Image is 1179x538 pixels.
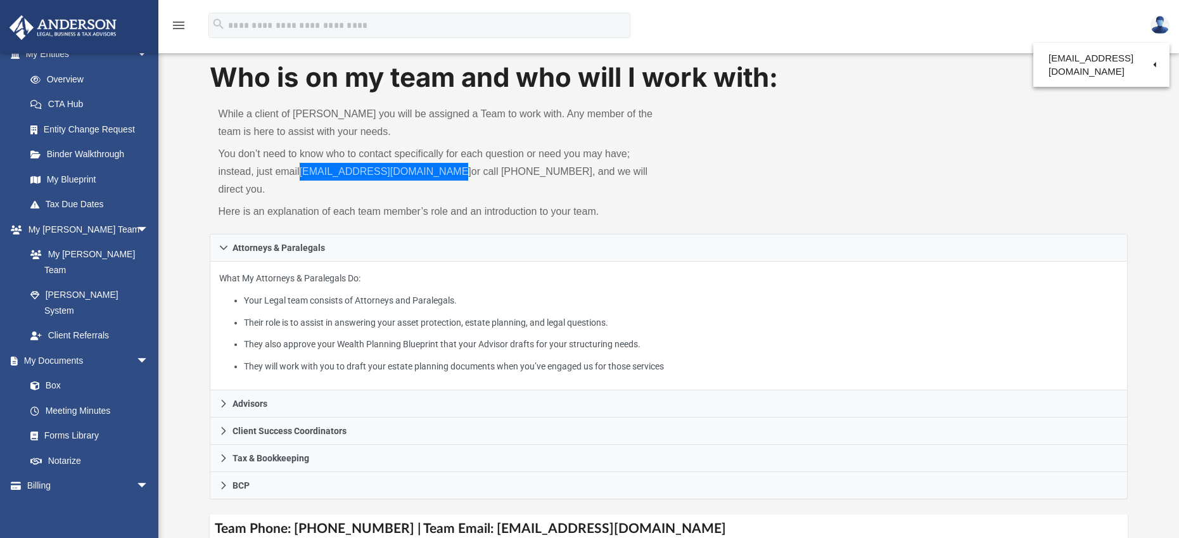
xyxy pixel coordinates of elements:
[18,323,162,349] a: Client Referrals
[244,315,1119,331] li: Their role is to assist in answering your asset protection, estate planning, and legal questions.
[9,217,162,242] a: My [PERSON_NAME] Teamarrow_drop_down
[136,348,162,374] span: arrow_drop_down
[136,42,162,68] span: arrow_drop_down
[18,423,155,449] a: Forms Library
[171,18,186,33] i: menu
[233,481,250,490] span: BCP
[244,336,1119,352] li: They also approve your Wealth Planning Blueprint that your Advisor drafts for your structuring ne...
[219,271,1119,374] p: What My Attorneys & Paralegals Do:
[18,92,168,117] a: CTA Hub
[233,243,325,252] span: Attorneys & Paralegals
[219,203,660,221] p: Here is an explanation of each team member’s role and an introduction to your team.
[210,445,1128,472] a: Tax & Bookkeeping
[210,390,1128,418] a: Advisors
[136,473,162,499] span: arrow_drop_down
[1150,16,1169,34] img: User Pic
[18,142,168,167] a: Binder Walkthrough
[18,117,168,142] a: Entity Change Request
[18,448,162,473] a: Notarize
[18,283,162,323] a: [PERSON_NAME] System
[18,398,162,423] a: Meeting Minutes
[6,15,120,40] img: Anderson Advisors Platinum Portal
[210,262,1128,390] div: Attorneys & Paralegals
[219,105,660,141] p: While a client of [PERSON_NAME] you will be assigned a Team to work with. Any member of the team ...
[244,293,1119,309] li: Your Legal team consists of Attorneys and Paralegals.
[18,242,155,283] a: My [PERSON_NAME] Team
[210,472,1128,499] a: BCP
[212,17,226,31] i: search
[210,418,1128,445] a: Client Success Coordinators
[18,167,162,192] a: My Blueprint
[219,145,660,198] p: You don’t need to know who to contact specifically for each question or need you may have; instea...
[9,348,162,373] a: My Documentsarrow_drop_down
[171,24,186,33] a: menu
[233,454,309,463] span: Tax & Bookkeeping
[136,217,162,243] span: arrow_drop_down
[18,373,155,399] a: Box
[210,59,1128,96] h1: Who is on my team and who will I work with:
[9,473,168,499] a: Billingarrow_drop_down
[210,234,1128,262] a: Attorneys & Paralegals
[233,426,347,435] span: Client Success Coordinators
[300,166,471,177] a: [EMAIL_ADDRESS][DOMAIN_NAME]
[18,192,168,217] a: Tax Due Dates
[1033,46,1169,84] a: [EMAIL_ADDRESS][DOMAIN_NAME]
[18,67,168,92] a: Overview
[9,42,168,67] a: My Entitiesarrow_drop_down
[244,359,1119,375] li: They will work with you to draft your estate planning documents when you’ve engaged us for those ...
[233,399,267,408] span: Advisors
